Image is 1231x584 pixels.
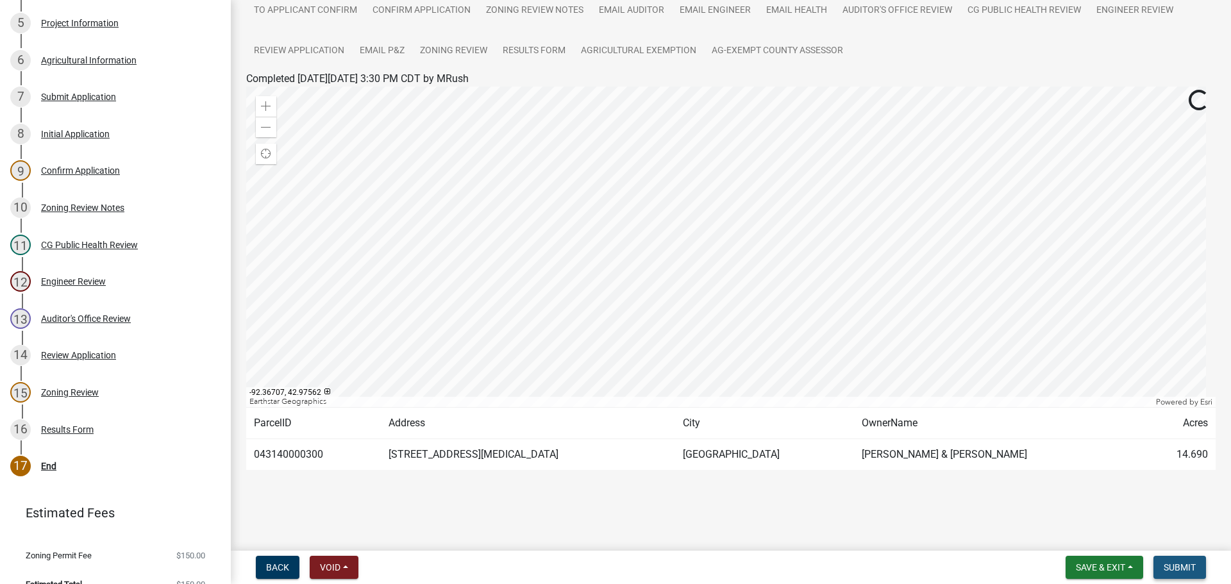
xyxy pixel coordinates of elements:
td: Acres [1141,408,1216,439]
button: Save & Exit [1066,556,1143,579]
a: Estimated Fees [10,500,210,526]
button: Submit [1153,556,1206,579]
a: Zoning Review [412,31,495,72]
div: 15 [10,382,31,403]
a: Review Application [246,31,352,72]
div: CG Public Health Review [41,240,138,249]
div: 7 [10,87,31,107]
div: Zoning Review [41,388,99,397]
span: Completed [DATE][DATE] 3:30 PM CDT by MRush [246,72,469,85]
td: OwnerName [854,408,1141,439]
div: Zoning Review Notes [41,203,124,212]
div: Earthstar Geographics [246,397,1153,407]
td: [PERSON_NAME] & [PERSON_NAME] [854,439,1141,471]
div: 14 [10,345,31,365]
a: Ag-Exempt County Assessor [704,31,851,72]
td: Address [381,408,675,439]
div: 5 [10,13,31,33]
div: 16 [10,419,31,440]
div: Auditor's Office Review [41,314,131,323]
div: 11 [10,235,31,255]
div: Confirm Application [41,166,120,175]
span: Back [266,562,289,572]
div: Initial Application [41,129,110,138]
div: 6 [10,50,31,71]
a: Esri [1200,397,1212,406]
div: Powered by [1153,397,1216,407]
div: Review Application [41,351,116,360]
div: Agricultural Information [41,56,137,65]
span: Save & Exit [1076,562,1125,572]
div: 12 [10,271,31,292]
div: Zoom out [256,117,276,137]
button: Void [310,556,358,579]
td: 14.690 [1141,439,1216,471]
div: Engineer Review [41,277,106,286]
div: 10 [10,197,31,218]
a: Results Form [495,31,573,72]
div: End [41,462,56,471]
div: Results Form [41,425,94,434]
td: City [675,408,853,439]
span: Zoning Permit Fee [26,551,92,560]
div: Find my location [256,144,276,164]
div: Submit Application [41,92,116,101]
span: Submit [1164,562,1196,572]
span: Void [320,562,340,572]
button: Back [256,556,299,579]
span: $150.00 [176,551,205,560]
div: 9 [10,160,31,181]
td: 043140000300 [246,439,381,471]
div: 13 [10,308,31,329]
div: 17 [10,456,31,476]
a: Agricultural Exemption [573,31,704,72]
td: ParcelID [246,408,381,439]
div: 8 [10,124,31,144]
div: Zoom in [256,96,276,117]
td: [GEOGRAPHIC_DATA] [675,439,853,471]
td: [STREET_ADDRESS][MEDICAL_DATA] [381,439,675,471]
div: Project Information [41,19,119,28]
a: Email P&Z [352,31,412,72]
